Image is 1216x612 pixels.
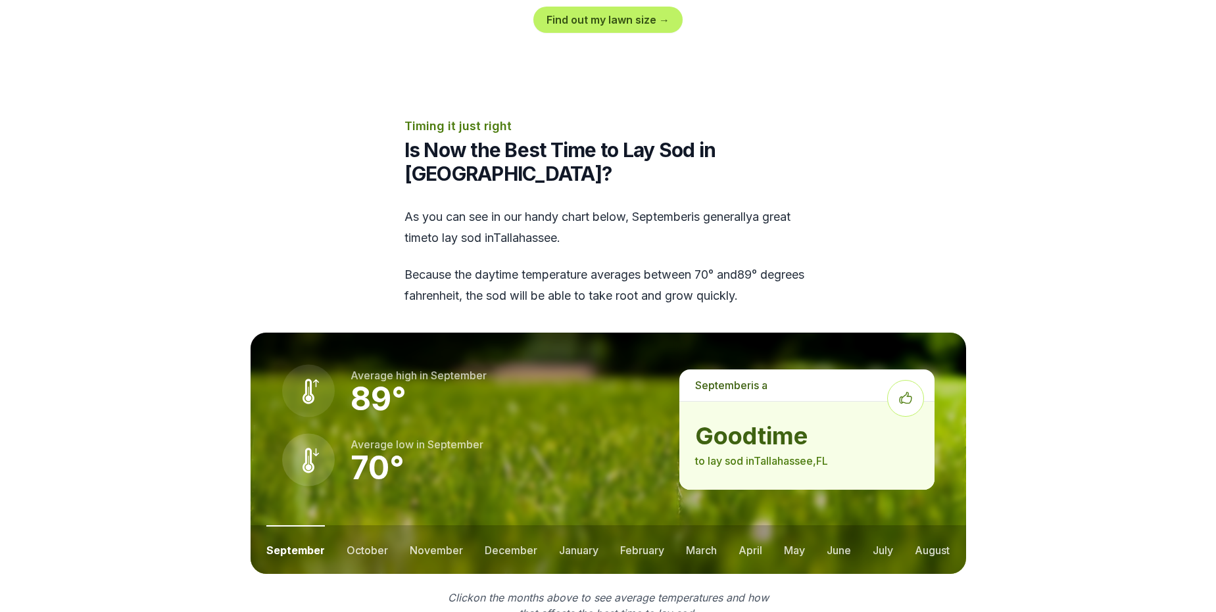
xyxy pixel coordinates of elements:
[404,264,812,306] p: Because the daytime temperature averages between 70 ° and 89 ° degrees fahrenheit, the sod will b...
[404,117,812,135] p: Timing it just right
[686,525,717,574] button: march
[695,453,918,469] p: to lay sod in Tallahassee , FL
[632,210,691,224] span: september
[351,367,487,383] p: Average high in
[873,525,893,574] button: july
[404,138,812,185] h2: Is Now the Best Time to Lay Sod in [GEOGRAPHIC_DATA]?
[404,206,812,306] div: As you can see in our handy chart below, is generally a great time to lay sod in Tallahassee .
[351,436,483,452] p: Average low in
[827,525,851,574] button: june
[410,525,463,574] button: november
[431,369,487,382] span: september
[784,525,805,574] button: may
[427,438,483,451] span: september
[266,525,325,574] button: september
[485,525,537,574] button: december
[915,525,950,574] button: august
[695,379,751,392] span: september
[739,525,762,574] button: april
[559,525,598,574] button: january
[620,525,664,574] button: february
[679,369,934,401] p: is a
[351,448,404,487] strong: 70 °
[533,7,683,33] a: Find out my lawn size →
[695,423,918,449] strong: good time
[347,525,388,574] button: october
[351,379,406,418] strong: 89 °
